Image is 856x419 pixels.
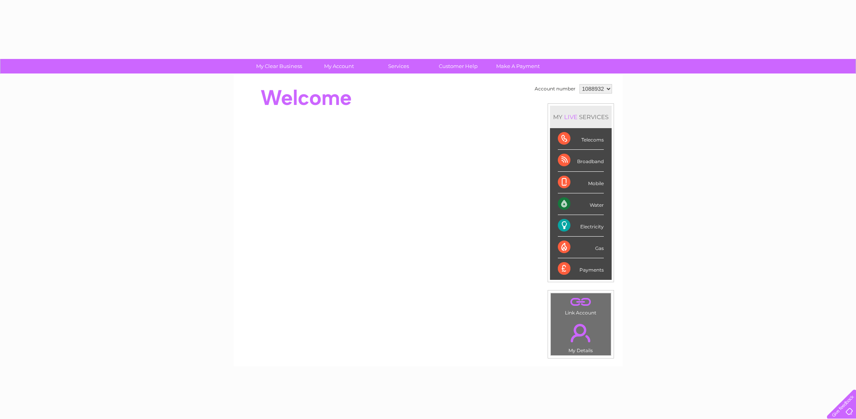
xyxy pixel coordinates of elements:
div: Water [558,193,604,215]
div: MY SERVICES [550,106,612,128]
div: Broadband [558,150,604,171]
a: My Clear Business [247,59,312,74]
a: My Account [306,59,371,74]
a: Services [366,59,431,74]
div: Electricity [558,215,604,237]
a: . [553,319,609,347]
div: Mobile [558,172,604,193]
div: Gas [558,237,604,258]
div: Telecoms [558,128,604,150]
td: Link Account [550,293,611,318]
a: Make A Payment [486,59,550,74]
a: . [553,295,609,309]
a: Customer Help [426,59,491,74]
div: Payments [558,258,604,279]
div: LIVE [563,113,579,121]
td: My Details [550,317,611,356]
td: Account number [533,82,577,96]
